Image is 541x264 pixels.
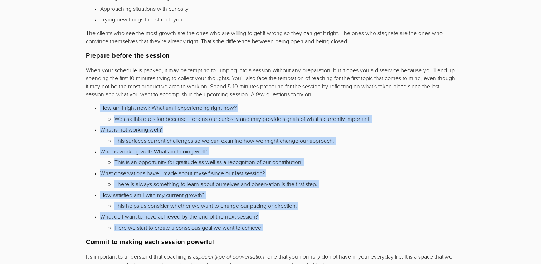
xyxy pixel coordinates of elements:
[86,66,455,98] p: When your schedule is packed, it may be tempting to jumping into a session without any preparatio...
[100,15,455,23] p: Trying new things that stretch you
[114,202,455,210] p: This helps us consider whether we want to change our pacing or direction.
[114,115,455,123] p: We ask this question because it opens our curiosity and may provide signals of what's currently i...
[100,212,455,220] p: What do I want to have achieved by the end of the next session?
[100,169,455,177] p: What observations have I made about myself since our last session?
[114,158,455,166] p: This is an opportunity for gratitude as well as a recognition of our contribution.
[114,224,455,231] p: Here we start to create a conscious goal we want to achieve.
[100,5,455,13] p: Approaching situations with curiosity
[114,180,455,188] p: There is always something to learn about ourselves and observation is the first step.
[100,104,455,112] p: How am I right now? What am I experiencing right now?
[196,254,264,260] em: special type of conversation
[100,126,455,133] p: What is not working well?
[86,29,455,45] p: The clients who see the most growth are the ones who are willing to get it wrong so they can get ...
[86,51,170,60] strong: Prepare before the session
[86,237,214,246] strong: Commit to making each session powerful
[100,191,455,199] p: How satisfied am I with my current growth?
[100,147,455,155] p: What is working well? What am I doing well?
[114,137,455,145] p: This surfaces current challenges so we can examine how we might change our approach.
